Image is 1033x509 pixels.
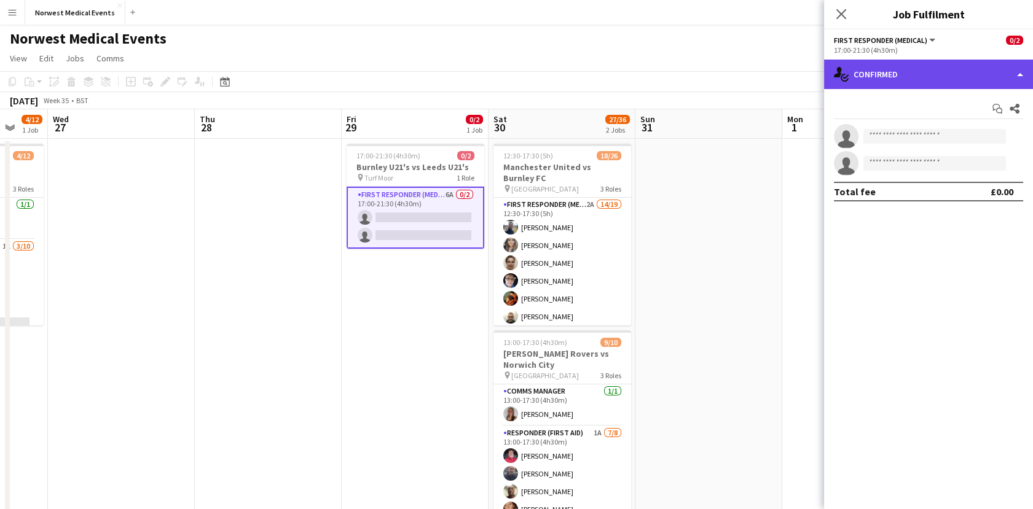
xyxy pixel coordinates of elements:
[787,114,803,125] span: Mon
[10,95,38,107] div: [DATE]
[53,114,69,125] span: Wed
[640,114,655,125] span: Sun
[824,60,1033,89] div: Confirmed
[347,114,356,125] span: Fri
[13,184,34,193] span: 3 Roles
[511,371,579,380] span: [GEOGRAPHIC_DATA]
[25,1,125,25] button: Norwest Medical Events
[834,45,1023,55] div: 17:00-21:30 (4h30m)
[96,53,124,64] span: Comms
[22,115,42,124] span: 4/12
[466,125,482,134] div: 1 Job
[92,50,129,66] a: Comms
[61,50,89,66] a: Jobs
[503,338,567,347] span: 13:00-17:30 (4h30m)
[356,151,420,160] span: 17:00-21:30 (4h30m)
[493,348,631,370] h3: [PERSON_NAME] Rovers vs Norwich City
[345,120,356,134] span: 29
[824,6,1033,22] h3: Job Fulfilment
[605,115,630,124] span: 27/36
[834,36,937,45] button: First Responder (Medical)
[493,144,631,325] app-job-card: 12:30-17:30 (5h)18/26Manchester United vs Burnley FC [GEOGRAPHIC_DATA]3 RolesFirst Responder (Med...
[364,173,393,182] span: Turf Moor
[51,120,69,134] span: 27
[347,161,484,173] h3: Burnley U21's vs Leeds U21's
[600,184,621,193] span: 3 Roles
[834,185,876,198] div: Total fee
[10,53,27,64] span: View
[347,144,484,249] app-job-card: 17:00-21:30 (4h30m)0/2Burnley U21's vs Leeds U21's Turf Moor1 RoleFirst Responder (Medical)6A0/21...
[347,187,484,249] app-card-role: First Responder (Medical)6A0/217:00-21:30 (4h30m)
[76,96,88,105] div: BST
[198,120,215,134] span: 28
[493,384,631,426] app-card-role: Comms Manager1/113:00-17:30 (4h30m)[PERSON_NAME]
[10,29,167,48] h1: Norwest Medical Events
[5,50,32,66] a: View
[597,151,621,160] span: 18/26
[638,120,655,134] span: 31
[457,151,474,160] span: 0/2
[600,371,621,380] span: 3 Roles
[492,120,507,134] span: 30
[66,53,84,64] span: Jobs
[503,151,553,160] span: 12:30-17:30 (5h)
[511,184,579,193] span: [GEOGRAPHIC_DATA]
[1006,36,1023,45] span: 0/2
[606,125,629,134] div: 2 Jobs
[200,114,215,125] span: Thu
[41,96,71,105] span: Week 35
[600,338,621,347] span: 9/10
[493,161,631,184] h3: Manchester United vs Burnley FC
[834,36,927,45] span: First Responder (Medical)
[39,53,53,64] span: Edit
[785,120,803,134] span: 1
[466,115,483,124] span: 0/2
[991,185,1013,198] div: £0.00
[22,125,42,134] div: 1 Job
[457,173,474,182] span: 1 Role
[493,114,507,125] span: Sat
[13,151,34,160] span: 4/12
[34,50,58,66] a: Edit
